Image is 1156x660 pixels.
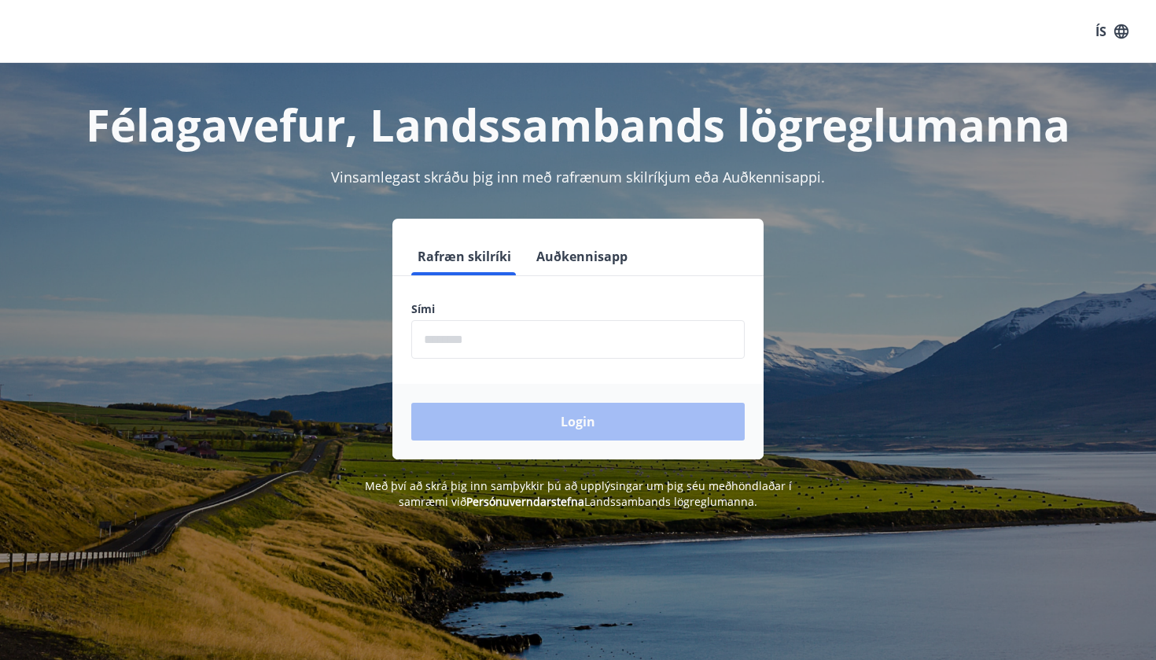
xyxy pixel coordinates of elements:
span: Með því að skrá þig inn samþykkir þú að upplýsingar um þig séu meðhöndlaðar í samræmi við Landssa... [365,478,792,509]
button: ÍS [1087,17,1137,46]
label: Sími [411,301,745,317]
button: Auðkennisapp [530,238,634,275]
a: Persónuverndarstefna [466,494,584,509]
h1: Félagavefur, Landssambands lögreglumanna [31,94,1125,154]
span: Vinsamlegast skráðu þig inn með rafrænum skilríkjum eða Auðkennisappi. [331,168,825,186]
button: Rafræn skilríki [411,238,517,275]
